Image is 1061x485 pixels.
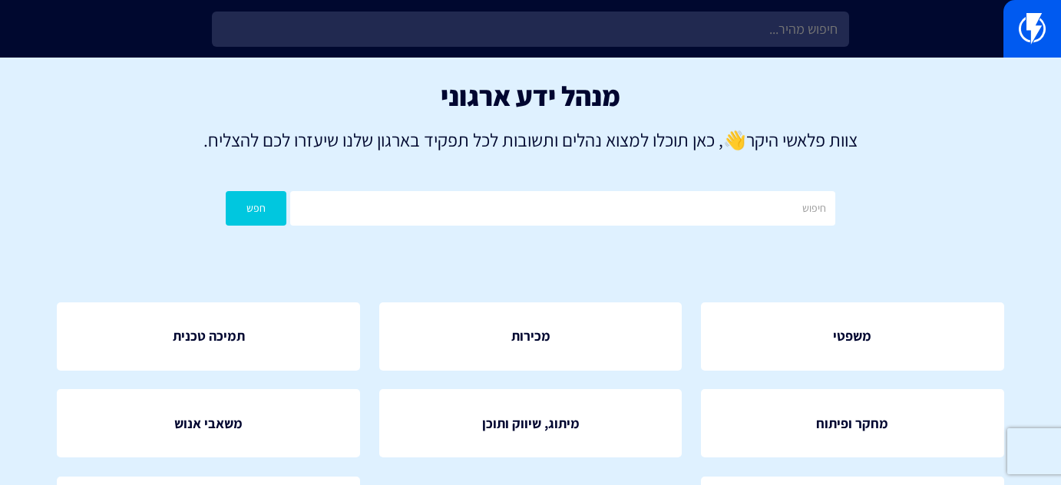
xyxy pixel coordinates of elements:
p: צוות פלאשי היקר , כאן תוכלו למצוא נהלים ותשובות לכל תפקיד בארגון שלנו שיעזרו לכם להצליח. [23,127,1038,153]
a: תמיכה טכנית [57,302,360,371]
a: מיתוג, שיווק ותוכן [379,389,683,457]
h1: מנהל ידע ארגוני [23,81,1038,111]
span: מחקר ופיתוח [816,414,888,434]
span: משפטי [833,326,871,346]
a: משפטי [701,302,1004,371]
span: מיתוג, שיווק ותוכן [482,414,580,434]
button: חפש [226,191,286,226]
span: משאבי אנוש [174,414,243,434]
a: מכירות [379,302,683,371]
input: חיפוש מהיר... [212,12,848,47]
span: מכירות [511,326,550,346]
a: מחקר ופיתוח [701,389,1004,457]
input: חיפוש [290,191,835,226]
a: משאבי אנוש [57,389,360,457]
span: תמיכה טכנית [173,326,245,346]
strong: 👋 [723,127,746,152]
